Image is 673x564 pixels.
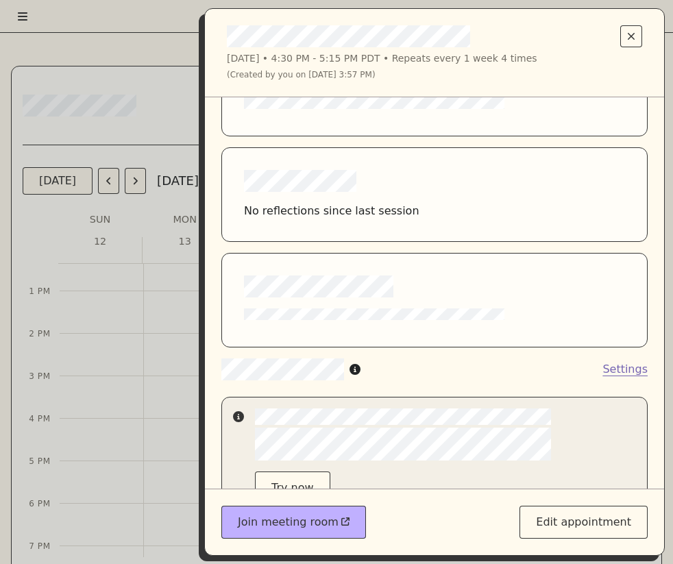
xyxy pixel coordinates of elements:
[341,517,350,526] svg: Opens in new window
[350,364,360,375] svg: More info
[620,25,642,47] button: Close drawer
[519,506,648,539] button: Edit appointment
[244,203,625,219] div: No reflections since last session
[602,358,648,380] button: Settings
[227,69,537,80] p: (Created by you on [DATE] 3:57 PM)
[221,515,369,528] a: Join meeting roomOpens in new window
[255,481,330,494] a: Try now
[227,50,537,66] p: [DATE] • 4:30 PM - 5:15 PM PDT • Repeats every 1 week 4 times
[255,471,330,504] div: Try now
[221,506,366,539] div: Join meeting room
